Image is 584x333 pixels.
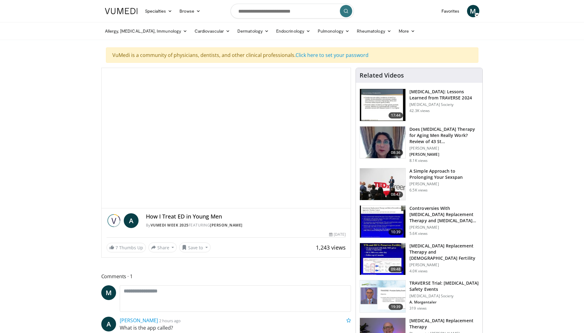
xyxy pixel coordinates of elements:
[360,126,479,163] a: 08:36 Does [MEDICAL_DATA] Therapy for Aging Men Really Work? Review of 43 St… [PERSON_NAME] [PERS...
[101,317,116,331] a: A
[409,108,430,113] p: 42.3K views
[120,324,351,331] p: What is the app called?
[101,25,191,37] a: Allergy, [MEDICAL_DATA], Immunology
[409,243,479,261] h3: [MEDICAL_DATA] Replacement Therapy and [DEMOGRAPHIC_DATA] Fertility
[360,206,405,238] img: 418933e4-fe1c-4c2e-be56-3ce3ec8efa3b.150x105_q85_crop-smart_upscale.jpg
[151,223,189,228] a: Vumedi Week 2025
[409,306,427,311] p: 319 views
[409,300,479,305] p: A. Morgentaler
[296,52,369,58] a: Click here to set your password
[107,243,146,252] a: 7 Thumbs Up
[272,25,314,37] a: Endocrinology
[360,89,405,121] img: 1317c62a-2f0d-4360-bee0-b1bff80fed3c.150x105_q85_crop-smart_upscale.jpg
[106,47,478,63] div: VuMedi is a community of physicians, dentists, and other clinical professionals.
[231,4,354,18] input: Search topics, interventions
[395,25,419,37] a: More
[176,5,204,17] a: Browse
[409,126,479,145] h3: Does [MEDICAL_DATA] Therapy for Aging Men Really Work? Review of 43 St…
[353,25,395,37] a: Rheumatology
[389,112,403,118] span: 17:44
[360,89,479,121] a: 17:44 [MEDICAL_DATA]: Lessons Learned from TRAVERSE 2024 [MEDICAL_DATA] Society 42.3K views
[102,68,351,208] video-js: Video Player
[191,25,234,37] a: Cardiovascular
[409,225,479,230] p: [PERSON_NAME]
[389,229,403,235] span: 10:39
[146,213,346,220] h4: How I Treat ED in Young Men
[389,304,403,310] span: 19:39
[409,318,479,330] h3: [MEDICAL_DATA] Replacement Therapy
[360,243,405,275] img: 58e29ddd-d015-4cd9-bf96-f28e303b730c.150x105_q85_crop-smart_upscale.jpg
[141,5,176,17] a: Specialties
[360,126,405,158] img: 4d4bce34-7cbb-4531-8d0c-5308a71d9d6c.150x105_q85_crop-smart_upscale.jpg
[148,243,177,252] button: Share
[409,158,428,163] p: 8.1K views
[360,280,479,313] a: 19:39 TRAVERSE Trial: [MEDICAL_DATA] Safety Events [MEDICAL_DATA] Society A. Morgentaler 319 views
[389,150,403,156] span: 08:36
[314,25,353,37] a: Pulmonology
[409,231,428,236] p: 5.6K views
[360,168,479,201] a: 08:47 A Simple Approach to Prolonging Your Sexspan [PERSON_NAME] 6.5K views
[120,317,158,324] a: [PERSON_NAME]
[360,168,405,200] img: c4bd4661-e278-4c34-863c-57c104f39734.150x105_q85_crop-smart_upscale.jpg
[124,213,139,228] a: A
[409,269,428,274] p: 4.0K views
[438,5,463,17] a: Favorites
[409,263,479,267] p: [PERSON_NAME]
[107,213,121,228] img: Vumedi Week 2025
[115,245,118,251] span: 7
[409,294,479,299] p: [MEDICAL_DATA] Society
[409,205,479,224] h3: Controversies With [MEDICAL_DATA] Replacement Therapy and [MEDICAL_DATA] Can…
[101,285,116,300] a: M
[210,223,243,228] a: [PERSON_NAME]
[360,205,479,238] a: 10:39 Controversies With [MEDICAL_DATA] Replacement Therapy and [MEDICAL_DATA] Can… [PERSON_NAME]...
[146,223,346,228] div: By FEATURING
[360,243,479,275] a: 09:48 [MEDICAL_DATA] Replacement Therapy and [DEMOGRAPHIC_DATA] Fertility [PERSON_NAME] 4.0K views
[467,5,479,17] a: M
[389,191,403,198] span: 08:47
[409,168,479,180] h3: A Simple Approach to Prolonging Your Sexspan
[234,25,272,37] a: Dermatology
[409,182,479,187] p: [PERSON_NAME]
[105,8,138,14] img: VuMedi Logo
[179,243,211,252] button: Save to
[360,72,404,79] h4: Related Videos
[101,272,351,280] span: Comments 1
[329,232,346,237] div: [DATE]
[409,146,479,151] p: [PERSON_NAME]
[360,280,405,312] img: 9812f22f-d817-4923-ae6c-a42f6b8f1c21.png.150x105_q85_crop-smart_upscale.png
[409,102,479,107] p: [MEDICAL_DATA] Society
[409,280,479,292] h3: TRAVERSE Trial: [MEDICAL_DATA] Safety Events
[389,266,403,272] span: 09:48
[409,152,479,157] p: [PERSON_NAME]
[409,188,428,193] p: 6.5K views
[409,89,479,101] h3: [MEDICAL_DATA]: Lessons Learned from TRAVERSE 2024
[159,318,181,323] small: 2 hours ago
[316,244,346,251] span: 1,243 views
